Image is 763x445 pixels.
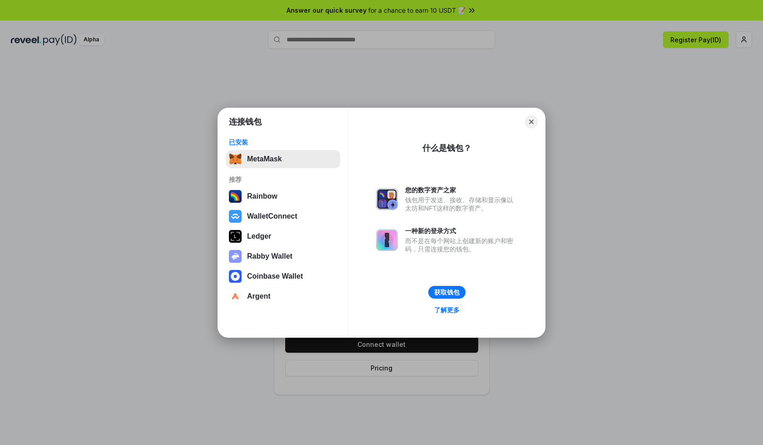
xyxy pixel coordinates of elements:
[405,237,518,253] div: 而不是在每个网站上创建新的账户和密码，只需连接您的钱包。
[405,186,518,194] div: 您的数字资产之家
[226,187,340,205] button: Rainbow
[229,116,262,127] h1: 连接钱包
[229,153,242,165] img: svg+xml,%3Csvg%20fill%3D%22none%22%20height%3D%2233%22%20viewBox%3D%220%200%2035%2033%22%20width%...
[247,232,271,240] div: Ledger
[229,250,242,263] img: svg+xml,%3Csvg%20xmlns%3D%22http%3A%2F%2Fwww.w3.org%2F2000%2Fsvg%22%20fill%3D%22none%22%20viewBox...
[229,138,337,146] div: 已安装
[405,227,518,235] div: 一种新的登录方式
[229,290,242,303] img: svg+xml,%3Csvg%20width%3D%2228%22%20height%3D%2228%22%20viewBox%3D%220%200%2028%2028%22%20fill%3D...
[229,270,242,283] img: svg+xml,%3Csvg%20width%3D%2228%22%20height%3D%2228%22%20viewBox%3D%220%200%2028%2028%22%20fill%3D...
[247,192,277,200] div: Rainbow
[428,286,466,299] button: 获取钱包
[429,304,465,316] a: 了解更多
[226,267,340,285] button: Coinbase Wallet
[229,190,242,203] img: svg+xml,%3Csvg%20width%3D%22120%22%20height%3D%22120%22%20viewBox%3D%220%200%20120%20120%22%20fil...
[422,143,471,154] div: 什么是钱包？
[434,288,460,296] div: 获取钱包
[247,272,303,280] div: Coinbase Wallet
[226,287,340,305] button: Argent
[434,306,460,314] div: 了解更多
[226,227,340,245] button: Ledger
[247,212,297,220] div: WalletConnect
[229,230,242,243] img: svg+xml,%3Csvg%20xmlns%3D%22http%3A%2F%2Fwww.w3.org%2F2000%2Fsvg%22%20width%3D%2228%22%20height%3...
[247,292,271,300] div: Argent
[405,196,518,212] div: 钱包用于发送、接收、存储和显示像以太坊和NFT这样的数字资产。
[247,252,292,260] div: Rabby Wallet
[247,155,282,163] div: MetaMask
[376,188,398,210] img: svg+xml,%3Csvg%20xmlns%3D%22http%3A%2F%2Fwww.w3.org%2F2000%2Fsvg%22%20fill%3D%22none%22%20viewBox...
[525,115,538,128] button: Close
[226,247,340,265] button: Rabby Wallet
[229,175,337,184] div: 推荐
[226,207,340,225] button: WalletConnect
[376,229,398,251] img: svg+xml,%3Csvg%20xmlns%3D%22http%3A%2F%2Fwww.w3.org%2F2000%2Fsvg%22%20fill%3D%22none%22%20viewBox...
[226,150,340,168] button: MetaMask
[229,210,242,223] img: svg+xml,%3Csvg%20width%3D%2228%22%20height%3D%2228%22%20viewBox%3D%220%200%2028%2028%22%20fill%3D...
